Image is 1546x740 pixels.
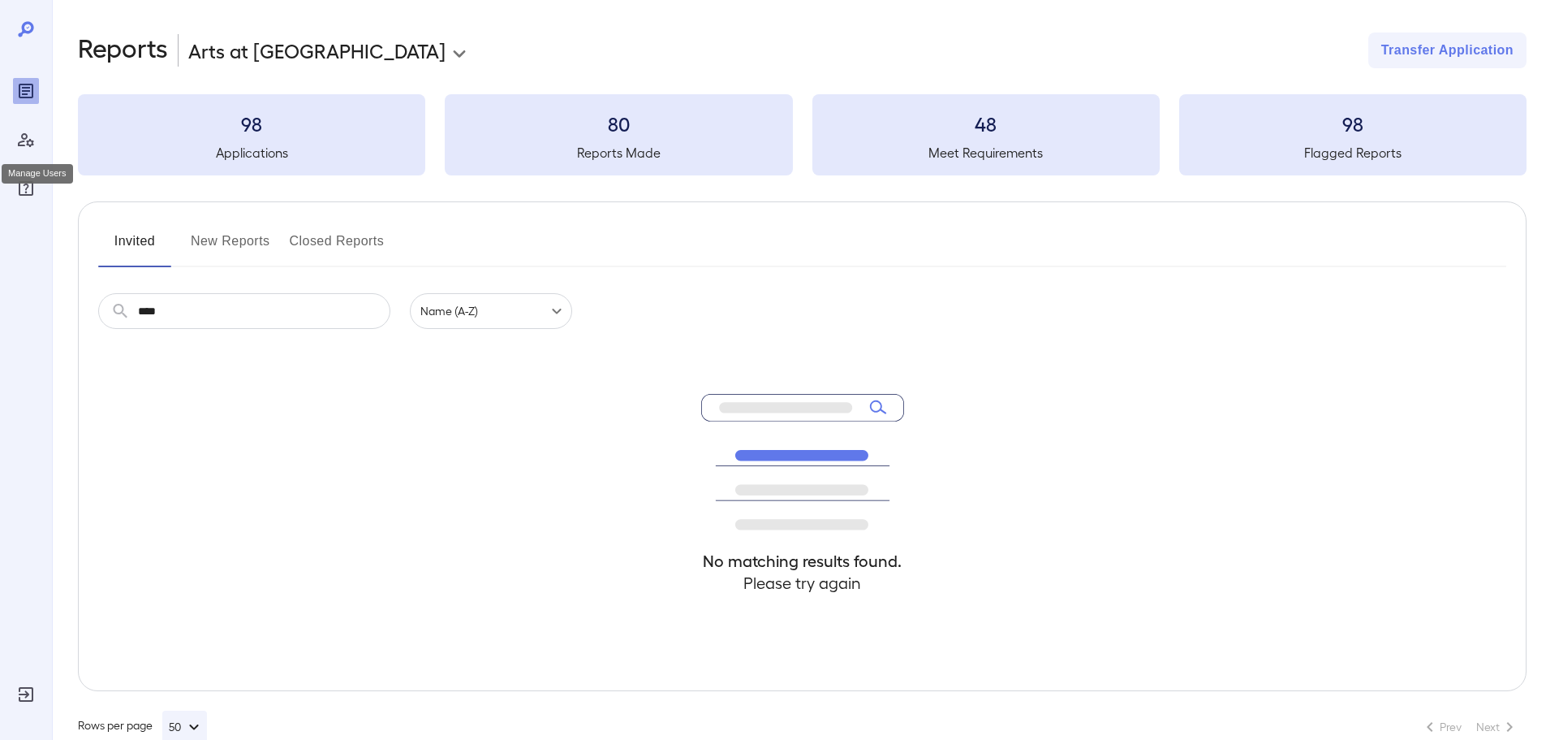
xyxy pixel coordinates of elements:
h2: Reports [78,32,168,68]
div: Name (A-Z) [410,293,572,329]
div: Log Out [13,682,39,708]
summary: 98Applications80Reports Made48Meet Requirements98Flagged Reports [78,94,1527,175]
p: Arts at [GEOGRAPHIC_DATA] [188,37,446,63]
button: Closed Reports [290,228,385,267]
div: Reports [13,78,39,104]
h3: 48 [812,110,1160,136]
h5: Reports Made [445,143,792,162]
h4: Please try again [701,572,904,594]
h3: 98 [1179,110,1527,136]
h5: Flagged Reports [1179,143,1527,162]
div: Manage Users [2,164,73,184]
h5: Meet Requirements [812,143,1160,162]
button: Invited [98,228,171,267]
h5: Applications [78,143,425,162]
button: New Reports [191,228,270,267]
nav: pagination navigation [1413,714,1527,740]
h3: 98 [78,110,425,136]
div: FAQ [13,175,39,201]
h4: No matching results found. [701,550,904,572]
button: Transfer Application [1368,32,1527,68]
h3: 80 [445,110,792,136]
div: Manage Users [13,127,39,153]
